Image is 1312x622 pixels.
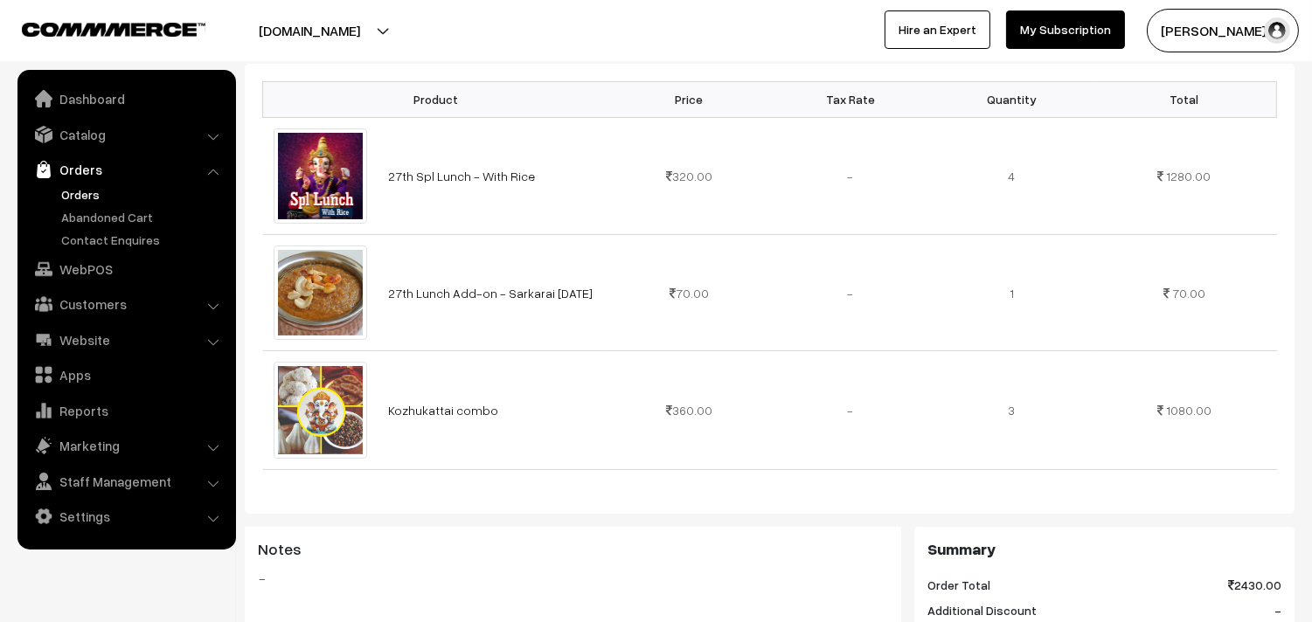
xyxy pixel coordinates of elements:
img: user [1264,17,1290,44]
button: [DOMAIN_NAME] [198,9,421,52]
img: kozhukattai combo1.jpg [274,362,368,459]
a: Orders [22,154,230,185]
td: - [769,117,931,234]
img: COMMMERCE [22,23,205,36]
a: Hire an Expert [885,10,990,49]
a: COMMMERCE [22,17,175,38]
span: Order Total [927,576,990,594]
span: 3 [1008,403,1015,418]
span: 70.00 [1172,286,1205,301]
td: - [769,351,931,470]
th: Quantity [931,81,1093,117]
span: Additional Discount [927,601,1037,619]
button: [PERSON_NAME] s… [1147,9,1299,52]
a: Customers [22,288,230,320]
span: 4 [1008,169,1015,183]
span: 360.00 [666,403,712,418]
a: 27th Spl Lunch - With Rice [388,169,535,183]
a: Marketing [22,430,230,461]
a: Reports [22,395,230,426]
a: Catalog [22,119,230,150]
blockquote: - [258,568,888,589]
span: 70.00 [670,286,709,301]
span: 1280.00 [1167,169,1211,183]
span: - [1274,601,1281,619]
a: Staff Management [22,466,230,497]
a: Orders [57,185,230,204]
a: Dashboard [22,83,230,114]
a: Website [22,324,230,356]
img: Spl Lunch With Rice.jpg [274,128,368,224]
a: My Subscription [1006,10,1125,49]
img: Sarkarani Pongal.jpg [274,245,368,340]
span: 1 [1010,286,1014,301]
th: Total [1093,81,1277,117]
th: Price [608,81,770,117]
a: Contact Enquires [57,231,230,249]
span: 1080.00 [1166,403,1211,418]
a: Settings [22,501,230,532]
span: 320.00 [666,169,712,183]
a: WebPOS [22,253,230,285]
a: 27th Lunch Add-on - Sarkarai [DATE] [388,286,593,301]
a: Kozhukattai combo [388,403,498,418]
span: 2430.00 [1228,576,1281,594]
a: Apps [22,359,230,390]
h3: Summary [927,540,1281,559]
td: - [769,235,931,351]
h3: Notes [258,540,888,559]
th: Tax Rate [769,81,931,117]
a: Abandoned Cart [57,208,230,226]
th: Product [263,81,608,117]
